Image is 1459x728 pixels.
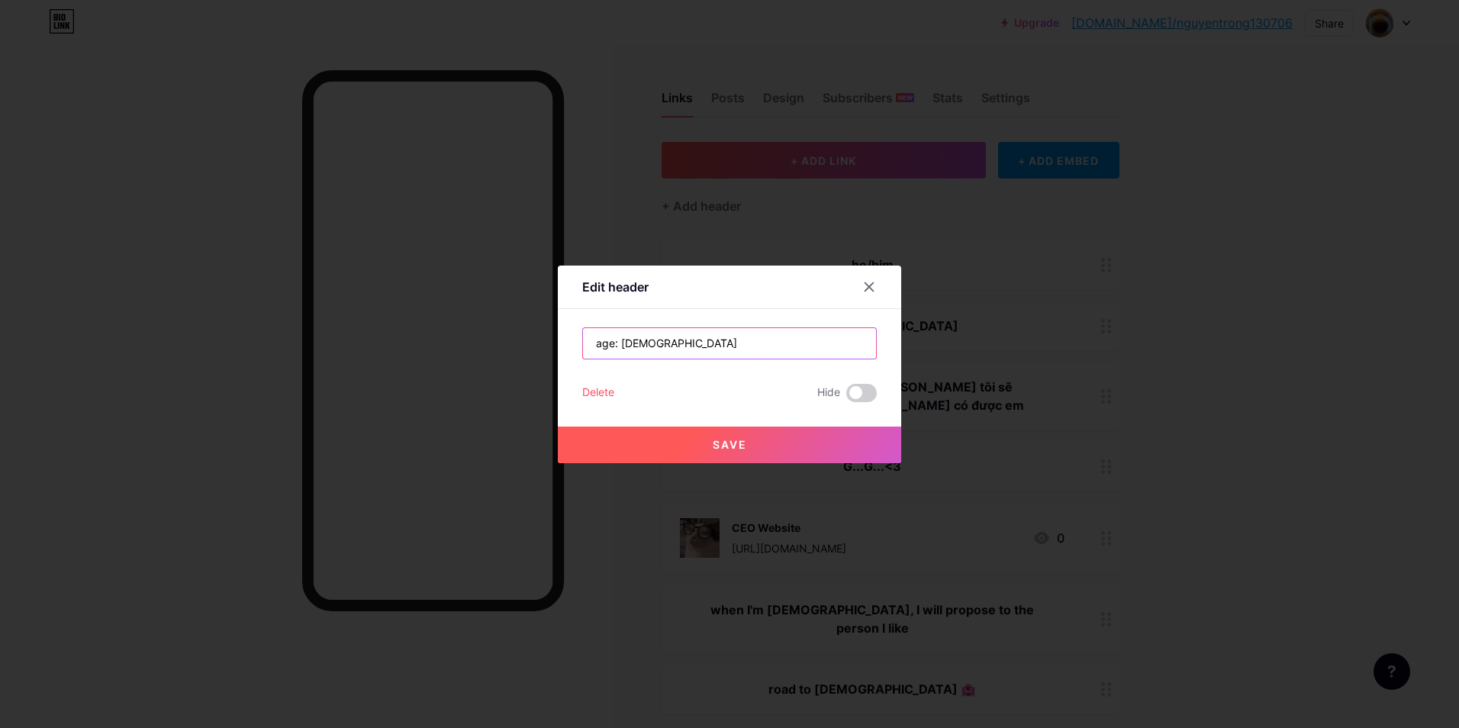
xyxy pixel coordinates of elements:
span: Hide [817,384,840,402]
div: Delete [582,384,614,402]
button: Save [558,427,901,463]
span: Save [713,438,747,451]
input: Title [583,328,876,359]
div: Edit header [582,278,649,296]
